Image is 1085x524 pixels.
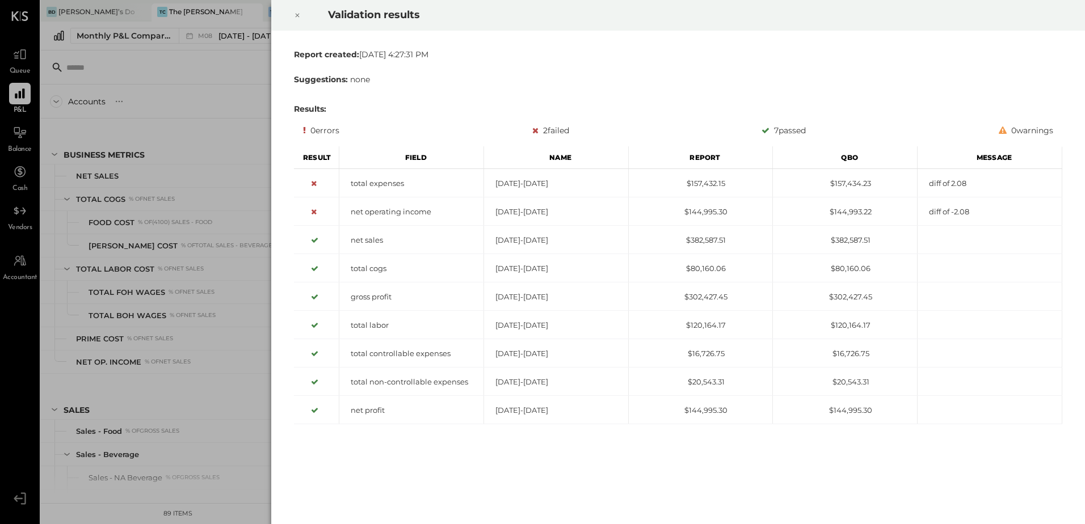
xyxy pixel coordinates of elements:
[629,263,773,274] div: $80,160.06
[484,146,629,169] div: Name
[762,124,806,137] div: 7 passed
[328,1,933,29] h2: Validation results
[339,146,484,169] div: Field
[918,178,1062,189] div: diff of 2.08
[773,178,917,189] div: $157,434.23
[918,206,1062,217] div: diff of -2.08
[484,178,628,189] div: [DATE]-[DATE]
[773,320,917,331] div: $120,164.17
[629,348,773,359] div: $16,726.75
[629,146,773,169] div: Report
[629,405,773,416] div: $144,995.30
[294,49,359,60] b: Report created:
[629,235,773,246] div: $382,587.51
[303,124,339,137] div: 0 errors
[773,263,917,274] div: $80,160.06
[484,320,628,331] div: [DATE]-[DATE]
[350,74,370,84] span: none
[294,104,326,114] b: Results:
[629,206,773,217] div: $144,995.30
[294,74,348,84] b: Suggestions:
[484,235,628,246] div: [DATE]-[DATE]
[339,348,483,359] div: total controllable expenses
[999,124,1053,137] div: 0 warnings
[773,146,918,169] div: Qbo
[339,178,483,189] div: total expenses
[484,377,628,387] div: [DATE]-[DATE]
[484,263,628,274] div: [DATE]-[DATE]
[532,124,569,137] div: 2 failed
[918,146,1062,169] div: Message
[484,291,628,302] div: [DATE]-[DATE]
[773,291,917,302] div: $302,427.45
[773,206,917,217] div: $144,993.22
[339,405,483,416] div: net profit
[339,235,483,246] div: net sales
[629,377,773,387] div: $20,543.31
[339,291,483,302] div: gross profit
[773,235,917,246] div: $382,587.51
[484,348,628,359] div: [DATE]-[DATE]
[339,206,483,217] div: net operating income
[629,178,773,189] div: $157,432.15
[339,377,483,387] div: total non-controllable expenses
[294,146,339,169] div: Result
[773,405,917,416] div: $144,995.30
[629,320,773,331] div: $120,164.17
[339,263,483,274] div: total cogs
[484,206,628,217] div: [DATE]-[DATE]
[629,291,773,302] div: $302,427.45
[339,320,483,331] div: total labor
[773,377,917,387] div: $20,543.31
[484,405,628,416] div: [DATE]-[DATE]
[773,348,917,359] div: $16,726.75
[294,49,1062,60] div: [DATE] 4:27:31 PM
